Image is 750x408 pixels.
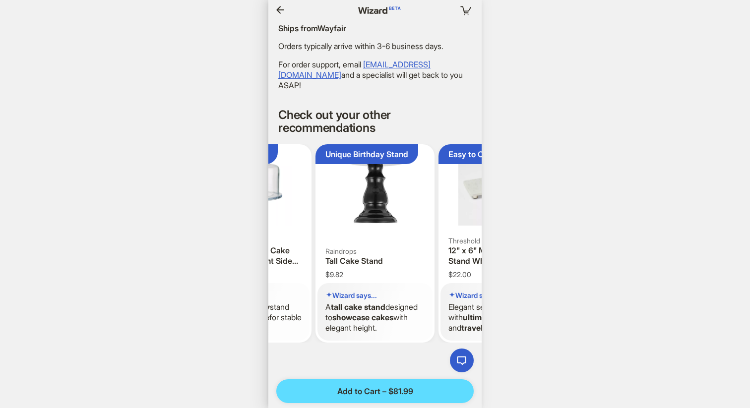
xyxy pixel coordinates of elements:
[448,302,548,333] q: Elegant serving platters with adaptability and design.
[278,59,431,80] a: [EMAIL_ADDRESS][DOMAIN_NAME]
[448,291,548,300] h5: Wizard says...
[440,146,556,226] img: 12" x 6" Marble Serving Stand White - Threshold
[331,302,385,312] b: tall cake stand
[448,245,548,266] h4: 12" x 6" Marble Serving Stand White - Threshold
[276,379,474,403] button: Add to Cart – $81.99
[278,109,472,135] h2: Check out your other recommendations
[325,247,425,256] span: Raindrops
[325,291,425,300] h5: Wizard says...
[325,149,408,160] div: Unique Birthday Stand
[448,270,471,279] span: $22.00
[278,59,472,90] p: For order support, email and a specialist will get back to you ASAP!
[325,302,425,333] q: A designed to with elegant height.
[332,312,393,322] b: showcase cakes
[278,41,472,52] p: Orders typically arrive within 3-6 business days.
[325,270,343,279] span: $9.82
[448,149,499,160] div: Easy to Carry
[463,312,494,322] b: ultimate
[317,146,433,226] img: Tall Cake Stand
[337,386,413,397] span: Add to Cart – $81.99
[461,323,515,333] b: travel-friendly
[315,144,435,343] div: Unique Birthday StandTall Cake StandRaindropsTall Cake Stand$9.82Wizard says...Atall cake standde...
[325,256,425,266] h4: Tall Cake Stand
[278,23,346,34] span: Ships from Wayfair
[448,236,548,245] span: Threshold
